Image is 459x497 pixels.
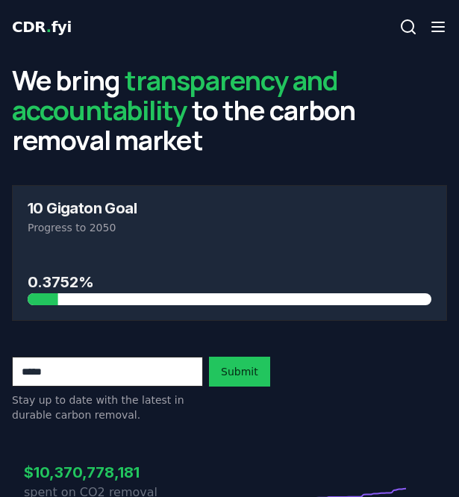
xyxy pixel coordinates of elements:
[209,357,270,387] button: Submit
[28,220,431,235] p: Progress to 2050
[46,18,51,36] span: .
[12,393,203,422] p: Stay up to date with the latest in durable carbon removal.
[12,16,72,37] a: CDR.fyi
[12,62,339,128] span: transparency and accountability
[28,271,431,293] h3: 0.3752%
[12,18,72,36] span: CDR fyi
[12,66,447,155] h2: We bring to the carbon removal market
[24,461,230,484] h3: $10,370,778,181
[28,201,431,216] h3: 10 Gigaton Goal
